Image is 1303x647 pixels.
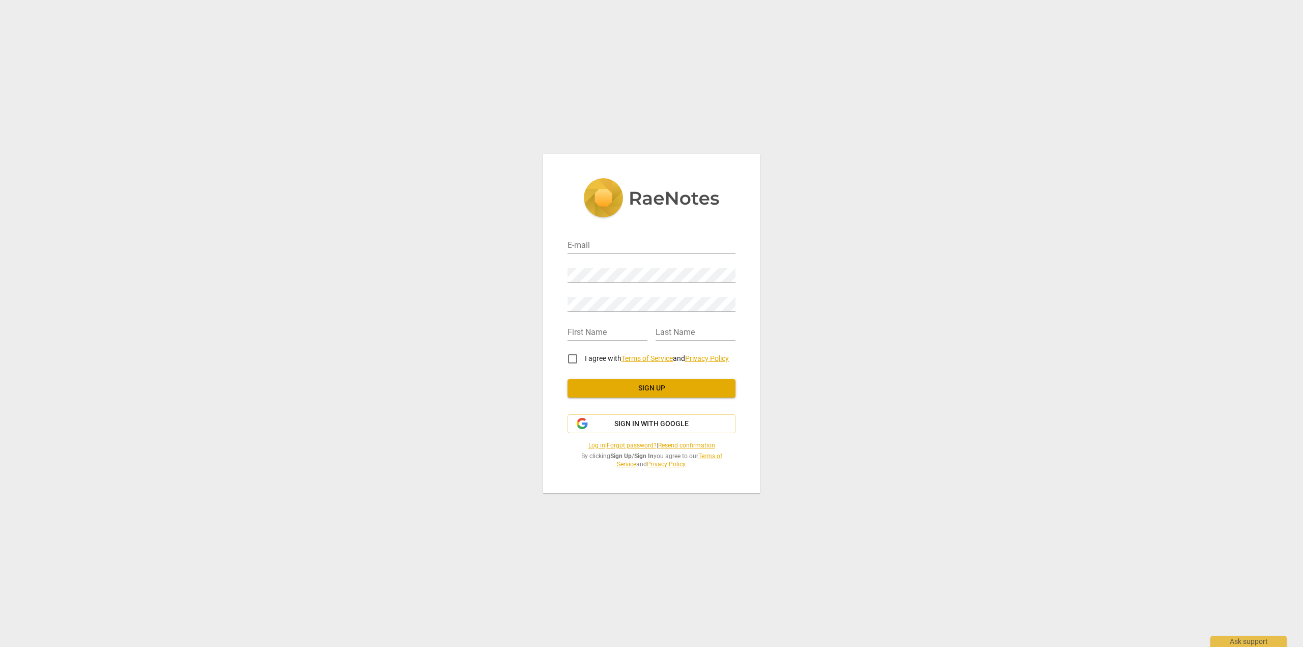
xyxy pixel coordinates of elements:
button: Sign in with Google [568,414,735,434]
a: Privacy Policy [647,461,685,468]
b: Sign Up [610,453,632,460]
a: Log in [588,442,605,449]
a: Resend confirmation [658,442,715,449]
span: Sign in with Google [614,419,689,429]
b: Sign In [634,453,654,460]
a: Terms of Service [621,354,673,362]
div: Ask support [1210,636,1287,647]
a: Forgot password? [607,442,657,449]
a: Privacy Policy [685,354,729,362]
span: By clicking / you agree to our and . [568,452,735,469]
span: I agree with and [585,354,729,362]
button: Sign up [568,379,735,398]
span: | | [568,441,735,450]
a: Terms of Service [617,453,722,468]
span: Sign up [576,383,727,393]
img: 5ac2273c67554f335776073100b6d88f.svg [583,178,720,220]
